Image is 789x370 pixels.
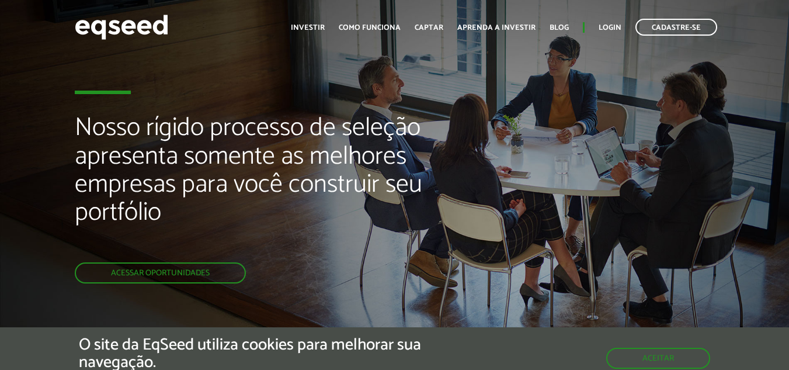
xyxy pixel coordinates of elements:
a: Cadastre-se [635,19,717,36]
h2: Nosso rígido processo de seleção apresenta somente as melhores empresas para você construir seu p... [75,114,452,262]
a: Aprenda a investir [457,24,536,32]
a: Blog [550,24,569,32]
a: Como funciona [339,24,401,32]
img: EqSeed [75,12,168,43]
a: Captar [415,24,443,32]
a: Acessar oportunidades [75,262,246,283]
a: Login [599,24,621,32]
a: Investir [291,24,325,32]
button: Aceitar [606,348,710,369]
